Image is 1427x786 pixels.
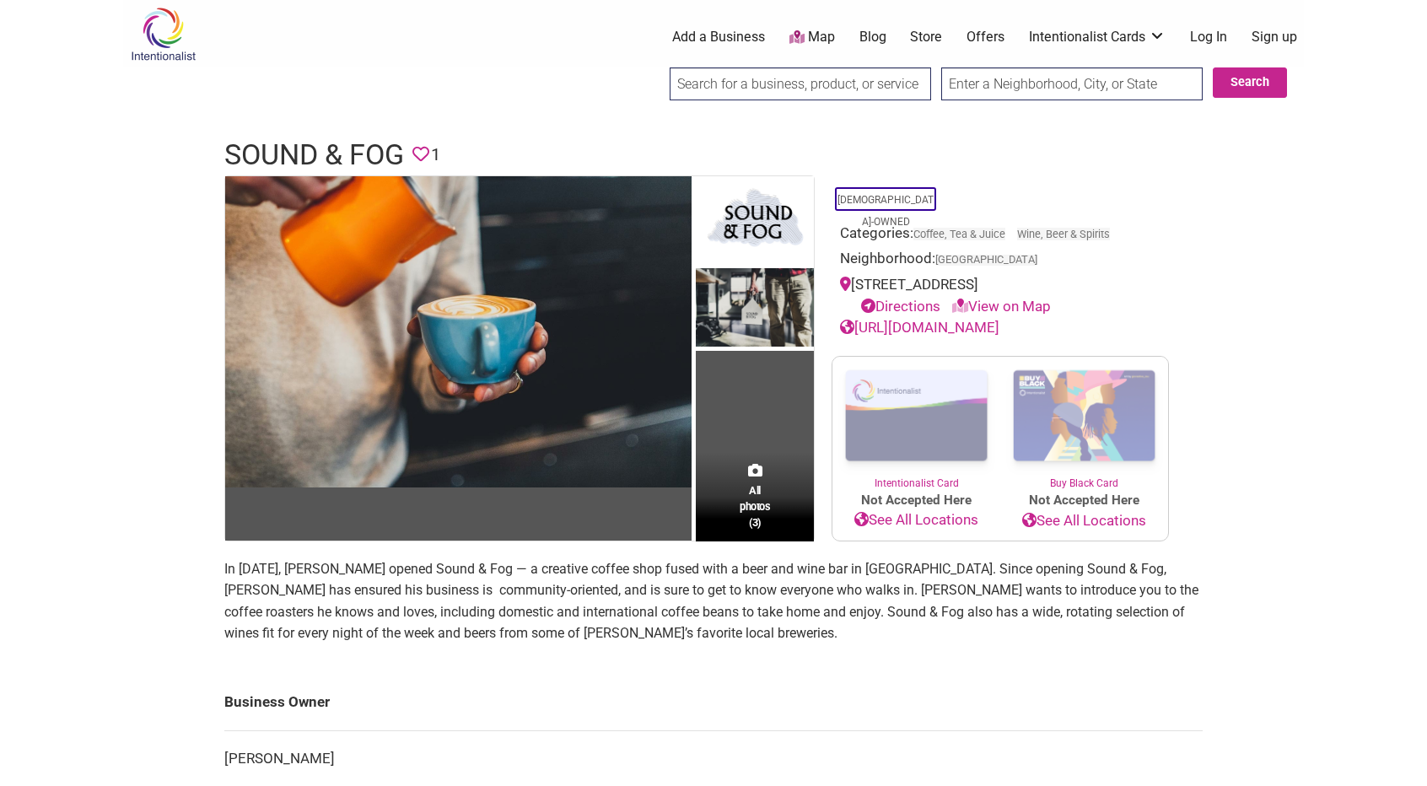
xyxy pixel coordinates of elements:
[832,491,1000,510] span: Not Accepted Here
[840,274,1160,317] div: [STREET_ADDRESS]
[840,319,999,336] a: [URL][DOMAIN_NAME]
[696,176,814,269] img: Sound & Fog
[789,28,835,47] a: Map
[1252,28,1297,46] a: Sign up
[861,298,940,315] a: Directions
[225,176,692,487] img: Sound & Fog
[696,268,814,351] img: Sound & Fog
[224,135,404,175] h1: Sound & Fog
[1000,357,1168,492] a: Buy Black Card
[832,357,1000,476] img: Intentionalist Card
[1190,28,1227,46] a: Log In
[672,28,765,46] a: Add a Business
[935,255,1037,266] span: [GEOGRAPHIC_DATA]
[1017,228,1110,240] a: Wine, Beer & Spirits
[840,248,1160,274] div: Neighborhood:
[967,28,1004,46] a: Offers
[859,28,886,46] a: Blog
[224,675,1203,730] td: Business Owner
[941,67,1203,100] input: Enter a Neighborhood, City, or State
[123,7,203,62] img: Intentionalist
[1000,510,1168,532] a: See All Locations
[952,298,1051,315] a: View on Map
[832,357,1000,491] a: Intentionalist Card
[832,509,1000,531] a: See All Locations
[740,482,770,530] span: All photos (3)
[913,228,1005,240] a: Coffee, Tea & Juice
[1000,491,1168,510] span: Not Accepted Here
[1213,67,1287,98] button: Search
[1000,357,1168,476] img: Buy Black Card
[224,558,1203,644] p: In [DATE], [PERSON_NAME] opened Sound & Fog — a creative coffee shop fused with a beer and wine b...
[910,28,942,46] a: Store
[431,142,440,168] span: 1
[840,223,1160,249] div: Categories:
[837,194,934,228] a: [DEMOGRAPHIC_DATA]-Owned
[1029,28,1166,46] a: Intentionalist Cards
[670,67,931,100] input: Search for a business, product, or service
